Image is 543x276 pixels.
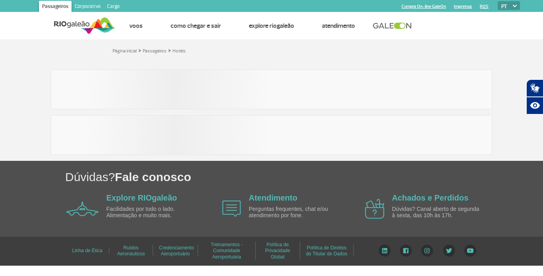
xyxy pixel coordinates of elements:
a: Passageiros [143,48,167,54]
a: Ruídos Aeronáuticos [117,242,145,259]
p: Facilidades por todo o lado. Alimentação e muito mais. [107,206,198,218]
a: Política de Privacidade Global [265,239,290,262]
img: Instagram [421,245,433,257]
a: Credenciamento Aeroportuário [159,242,194,259]
img: LinkedIn [378,245,391,257]
a: Linha de Ética [72,245,102,256]
img: airplane icon [365,199,384,219]
button: Abrir recursos assistivos. [526,97,543,114]
img: Twitter [443,245,455,257]
a: RQS [480,4,489,9]
a: Como chegar e sair [171,22,221,30]
a: Compra On-line GaleOn [401,4,446,9]
div: Plugin de acessibilidade da Hand Talk. [526,79,543,114]
img: airplane icon [222,201,241,217]
img: YouTube [464,245,476,257]
a: Passageiros [39,1,72,14]
a: Imprensa [454,4,472,9]
h1: Dúvidas? [65,169,543,185]
img: Facebook [400,245,412,257]
a: Voos [129,22,143,30]
a: Cargo [104,1,123,14]
a: Atendimento [249,193,297,202]
a: Hotéis [173,48,186,54]
a: > [138,46,141,55]
p: Perguntas frequentes, chat e/ou atendimento por fone. [249,206,340,218]
img: airplane icon [66,202,99,216]
span: Fale conosco [115,170,191,183]
a: Achados e Perdidos [392,193,468,202]
a: Treinamentos - Comunidade Aeroportuária [211,239,242,262]
p: Dúvidas? Canal aberto de segunda à sexta, das 10h às 17h. [392,206,483,218]
a: Atendimento [322,22,355,30]
a: Política de Direitos do Titular de Dados [306,242,347,259]
a: Corporativo [72,1,104,14]
a: > [168,46,171,55]
a: Página inicial [112,48,137,54]
button: Abrir tradutor de língua de sinais. [526,79,543,97]
a: Explore RIOgaleão [107,193,177,202]
a: Explore RIOgaleão [249,22,294,30]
